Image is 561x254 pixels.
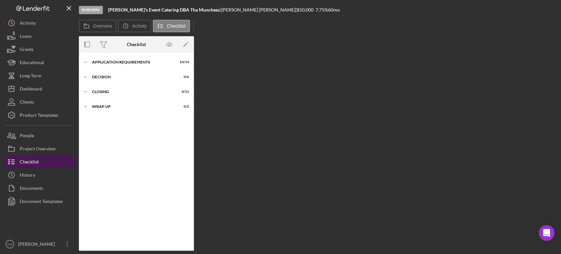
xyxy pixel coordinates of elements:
div: 0 / 11 [177,90,189,94]
button: Checklist [3,155,76,168]
div: Grants [20,43,34,58]
button: History [3,168,76,182]
div: 60 mo [328,7,340,13]
div: Decision [92,75,173,79]
div: Document Templates [20,195,63,210]
div: Clients [20,95,34,110]
div: Open Intercom Messenger [539,225,554,241]
div: History [20,168,35,183]
div: 0 / 2 [177,105,189,109]
span: $50,000 [297,7,314,13]
button: People [3,129,76,142]
button: Grants [3,43,76,56]
div: 7.75 % [316,7,328,13]
div: Documents [20,182,43,196]
div: Product Templates [20,109,58,123]
div: Activity [20,16,36,31]
button: Dashboard [3,82,76,95]
button: Clients [3,95,76,109]
button: Project Overview [3,142,76,155]
div: | [108,7,222,13]
div: WRAP UP [92,105,173,109]
button: Educational [3,56,76,69]
button: Overview [79,20,116,32]
label: Activity [132,23,147,29]
div: [PERSON_NAME] [PERSON_NAME] | [222,7,297,13]
div: Checklist [20,155,39,170]
button: Long-Term [3,69,76,82]
button: Document Templates [3,195,76,208]
label: Overview [93,23,112,29]
button: Loans [3,30,76,43]
text: CM [8,242,12,246]
div: Project Overview [20,142,56,157]
b: [PERSON_NAME]'s Event Catering DBA Tha Muncheez [108,7,220,13]
button: Activity [3,16,76,30]
div: 14 / 14 [177,60,189,64]
button: Checklist [153,20,190,32]
div: Checklist [127,42,146,47]
div: CLOSING [92,90,173,94]
div: Long-Term [20,69,41,84]
button: Documents [3,182,76,195]
button: Activity [118,20,151,32]
div: Dashboard [20,82,42,97]
div: People [20,129,34,144]
div: 0 / 6 [177,75,189,79]
div: APPLICATION REQUIREMENTS [92,60,173,64]
div: Loans [20,30,32,44]
div: Educational [20,56,44,71]
div: In Review [79,6,103,14]
button: Product Templates [3,109,76,122]
div: [PERSON_NAME] [16,238,59,252]
button: CM[PERSON_NAME] [3,238,76,251]
label: Checklist [167,23,186,29]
